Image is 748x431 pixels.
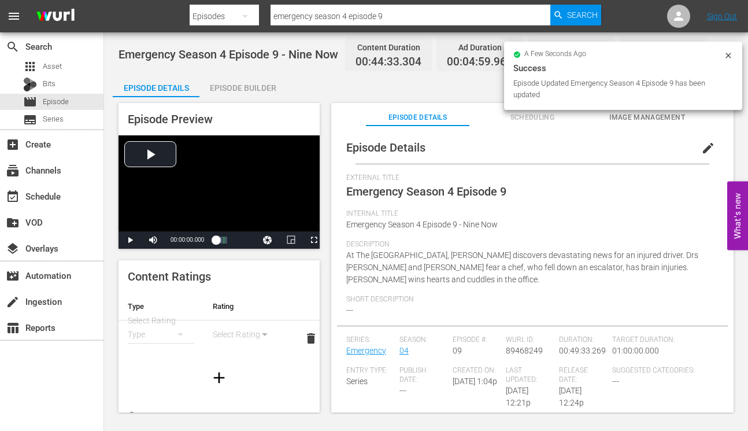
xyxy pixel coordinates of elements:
button: edit [694,134,722,162]
span: Season: [399,336,447,345]
div: Promo Duration [538,39,604,56]
a: 04 [399,346,409,355]
span: Description [346,240,713,249]
span: Entry Type: [346,366,394,375]
span: 09 [453,346,462,355]
span: [DATE] 12:24p [559,386,584,407]
button: Episode Builder [199,74,286,97]
span: --- [346,305,353,315]
span: --- [612,377,619,386]
span: Overlays [6,242,20,256]
span: Series: [346,336,394,345]
span: VOD [6,216,20,230]
span: Channels [6,164,20,178]
span: Episode [43,96,69,108]
span: 00:04:59.965 [447,56,513,69]
a: Emergency [346,346,386,355]
th: Rating [203,293,288,321]
button: Fullscreen [302,231,325,249]
div: Episode Updated Emergency Season 4 Episode 9 has been updated [513,78,721,101]
span: Search [6,40,20,54]
span: Episode Preview [128,112,213,126]
span: Episode Details [366,112,469,124]
button: Picture-in-Picture [279,231,302,249]
div: Episode Details [113,74,199,102]
span: Publish Date: [399,366,447,385]
span: Duration: [559,336,606,345]
div: Episode Builder [199,74,286,102]
div: Video Player [119,135,320,249]
button: Mute [142,231,165,249]
table: simple table [119,293,320,356]
button: Open Feedback Widget [727,181,748,250]
span: a few seconds ago [524,50,586,59]
span: --- [399,386,406,395]
span: [DATE] 12:21p [506,386,531,407]
span: Episode Details [346,141,425,154]
span: 00:49:33.269 [559,346,606,355]
a: Sign Out [707,12,737,21]
div: Select Rating Type [128,314,194,341]
span: Create [6,138,20,152]
span: 01:00:00.000 [612,346,659,355]
span: delete [304,331,318,345]
span: Automation [6,269,20,283]
span: Scheduling [481,112,584,124]
span: Internal Title [346,209,713,219]
span: menu [7,9,21,23]
span: 00:44:33.304 [356,56,421,69]
span: Schedule [6,190,20,204]
span: At The [GEOGRAPHIC_DATA], [PERSON_NAME] discovers devastating news for an injured driver. Drs [PE... [346,251,698,284]
span: Target Duration: [612,336,713,345]
span: 00:00:00.000 [171,237,204,243]
img: ans4CAIJ8jUAAAAAAAAAAAAAAAAAAAAAAAAgQb4GAAAAAAAAAAAAAAAAAAAAAAAAJMjXAAAAAAAAAAAAAAAAAAAAAAAAgAT5G... [28,3,83,30]
span: Created On: [453,366,500,375]
button: Jump To Time [256,231,279,249]
div: Success [513,61,733,75]
span: Last Updated: [506,366,553,385]
span: Content Ratings [128,270,211,283]
span: Image Management [595,112,699,124]
span: Emergency Season 4 Episode 9 - Nine Now [119,47,338,61]
span: Reports [6,321,20,335]
button: Episode Details [113,74,199,97]
span: Series [346,377,368,386]
span: Episode [23,95,37,109]
span: Search [567,5,598,25]
th: Type [119,293,203,321]
span: Series [43,113,64,125]
button: delete [297,325,325,352]
span: Ingestion [6,295,20,309]
span: Short Description [346,295,713,304]
span: Genres [128,409,165,423]
div: Progress Bar [216,237,227,244]
span: Wurl ID: [506,336,553,345]
span: Release Date: [559,366,606,385]
span: Asset [23,60,37,73]
span: Emergency Season 4 Episode 9 - Nine Now [346,220,498,229]
div: Content Duration [356,39,421,56]
span: External Title [346,174,713,183]
button: Play [119,231,142,249]
span: Episode #: [453,336,500,345]
span: edit [701,141,715,155]
span: [DATE] 1:04p [453,377,497,386]
span: Emergency Season 4 Episode 9 [346,185,506,198]
div: Total Duration [629,39,695,56]
button: Search [550,5,601,25]
div: Ad Duration [447,39,513,56]
span: Asset [43,61,62,72]
span: 89468249 [506,346,543,355]
span: Bits [43,78,55,90]
span: Suggested Categories: [612,366,713,375]
div: Bits [23,78,37,91]
span: Series [23,113,37,127]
